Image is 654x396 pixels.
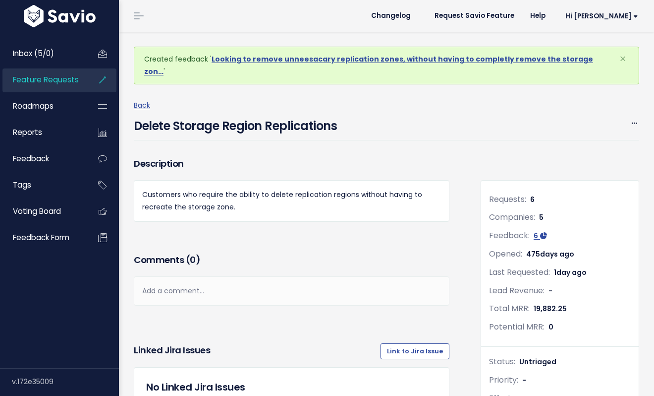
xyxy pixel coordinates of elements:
span: Tags [13,180,31,190]
a: Feedback form [2,226,82,249]
span: Priority: [489,374,518,386]
a: Roadmaps [2,95,82,118]
span: Status: [489,356,515,367]
a: Link to Jira Issue [381,343,449,359]
span: 0 [190,254,196,266]
a: Request Savio Feature [427,8,522,23]
span: Feedback [13,153,49,164]
span: Opened: [489,248,522,260]
h3: Linked Jira issues [134,343,210,359]
span: - [548,286,552,296]
a: Feature Requests [2,68,82,91]
span: Potential MRR: [489,321,545,332]
h3: Description [134,157,449,171]
span: day ago [556,267,587,277]
h4: Delete Storage Region Replications [134,112,337,135]
span: - [522,375,526,385]
span: 1 [554,267,587,277]
span: 475 [526,249,574,259]
img: logo-white.9d6f32f41409.svg [21,5,98,27]
a: Reports [2,121,82,144]
span: Roadmaps [13,101,54,111]
a: Feedback [2,147,82,170]
span: 5 [539,212,544,222]
span: × [619,51,626,67]
span: Feedback: [489,230,530,241]
span: Lead Revenue: [489,285,545,296]
span: 6 [534,231,538,241]
span: Feature Requests [13,74,79,85]
span: Hi [PERSON_NAME] [565,12,638,20]
span: Inbox (5/0) [13,48,54,59]
div: Created feedback ' ' [134,47,639,84]
a: Looking to remove unneesacary replication zones, without having to completly remove the storage zon… [144,54,593,76]
span: 6 [530,195,535,204]
span: Total MRR: [489,303,530,314]
span: Reports [13,127,42,137]
a: Hi [PERSON_NAME] [553,8,646,24]
span: days ago [540,249,574,259]
a: Inbox (5/0) [2,42,82,65]
h5: No Linked Jira Issues [146,380,437,395]
a: Back [134,100,150,110]
h3: Comments ( ) [134,253,449,267]
span: Last Requested: [489,266,550,278]
span: Requests: [489,194,526,205]
span: Companies: [489,211,535,223]
span: Untriaged [519,357,556,367]
button: Close [609,47,636,71]
span: Voting Board [13,206,61,216]
a: 6 [534,231,547,241]
span: Feedback form [13,232,69,243]
a: Tags [2,174,82,197]
div: v.172e35009 [12,369,119,395]
p: Customers who require the ability to delete replication regions without having to recreate the st... [142,189,441,213]
a: Voting Board [2,200,82,223]
span: 0 [548,322,553,332]
div: Add a comment... [134,276,449,306]
span: Changelog [371,12,411,19]
a: Help [522,8,553,23]
span: 19,882.25 [534,304,567,314]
